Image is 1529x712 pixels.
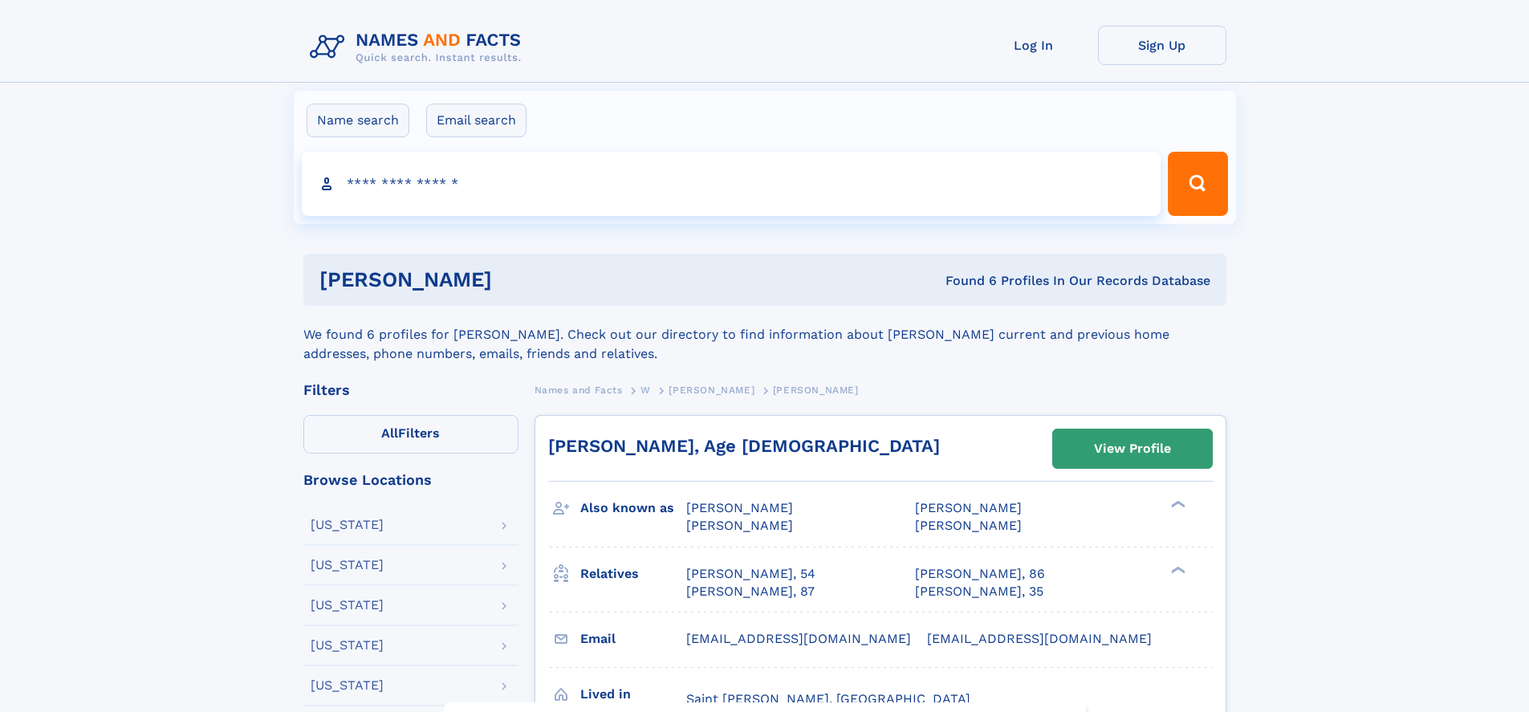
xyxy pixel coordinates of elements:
[640,380,651,400] a: W
[773,384,859,396] span: [PERSON_NAME]
[303,306,1226,364] div: We found 6 profiles for [PERSON_NAME]. Check out our directory to find information about [PERSON_...
[927,631,1152,646] span: [EMAIL_ADDRESS][DOMAIN_NAME]
[1098,26,1226,65] a: Sign Up
[686,631,911,646] span: [EMAIL_ADDRESS][DOMAIN_NAME]
[686,500,793,515] span: [PERSON_NAME]
[1094,430,1171,467] div: View Profile
[686,691,970,706] span: Saint [PERSON_NAME], [GEOGRAPHIC_DATA]
[718,272,1210,290] div: Found 6 Profiles In Our Records Database
[311,679,384,692] div: [US_STATE]
[580,681,686,708] h3: Lived in
[319,270,719,290] h1: [PERSON_NAME]
[303,26,535,69] img: Logo Names and Facts
[381,425,398,441] span: All
[686,583,815,600] a: [PERSON_NAME], 87
[302,152,1161,216] input: search input
[915,518,1022,533] span: [PERSON_NAME]
[915,583,1043,600] a: [PERSON_NAME], 35
[640,384,651,396] span: W
[580,494,686,522] h3: Also known as
[1167,499,1186,510] div: ❯
[311,599,384,612] div: [US_STATE]
[669,380,754,400] a: [PERSON_NAME]
[580,560,686,588] h3: Relatives
[303,473,518,487] div: Browse Locations
[1167,564,1186,575] div: ❯
[669,384,754,396] span: [PERSON_NAME]
[311,559,384,572] div: [US_STATE]
[915,500,1022,515] span: [PERSON_NAME]
[535,380,623,400] a: Names and Facts
[307,104,409,137] label: Name search
[915,565,1045,583] a: [PERSON_NAME], 86
[1053,429,1212,468] a: View Profile
[311,519,384,531] div: [US_STATE]
[303,415,518,454] label: Filters
[426,104,527,137] label: Email search
[970,26,1098,65] a: Log In
[686,518,793,533] span: [PERSON_NAME]
[311,639,384,652] div: [US_STATE]
[303,383,518,397] div: Filters
[1168,152,1227,216] button: Search Button
[686,565,815,583] a: [PERSON_NAME], 54
[580,625,686,653] h3: Email
[548,436,940,456] a: [PERSON_NAME], Age [DEMOGRAPHIC_DATA]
